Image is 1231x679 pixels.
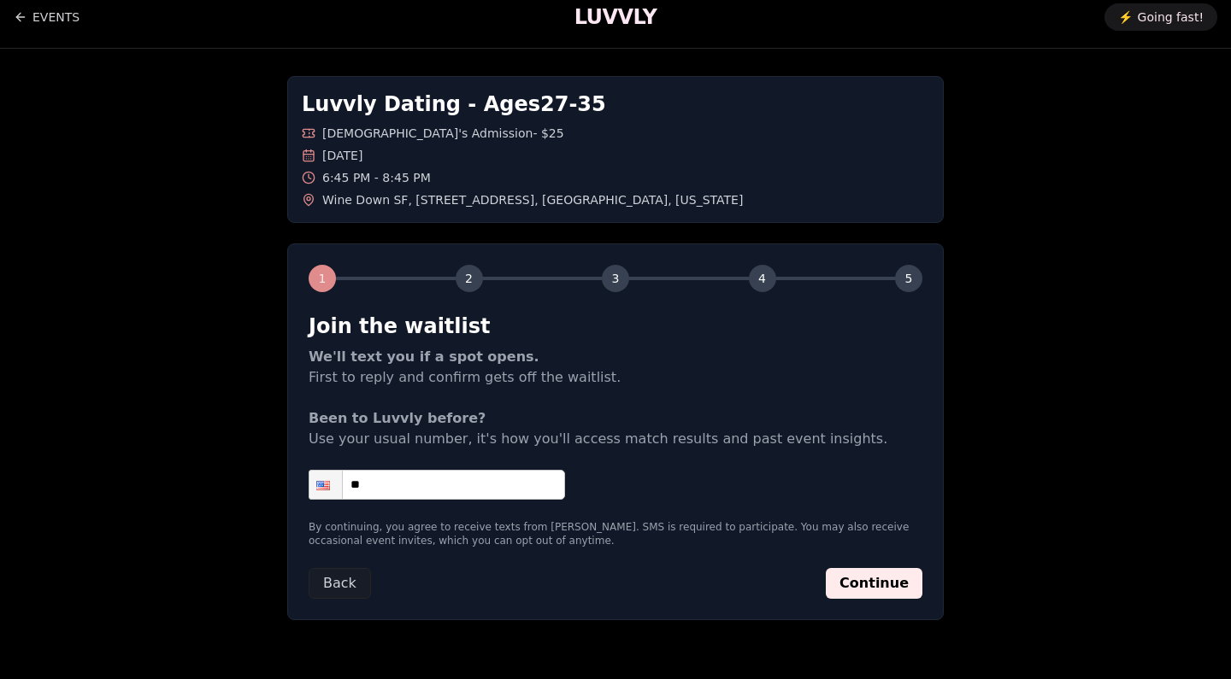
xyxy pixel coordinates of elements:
[309,471,342,499] div: United States: + 1
[456,265,483,292] div: 2
[322,147,362,164] span: [DATE]
[309,347,922,388] p: First to reply and confirm gets off the waitlist.
[1118,9,1133,26] span: ⚡️
[309,520,922,547] p: By continuing, you agree to receive texts from [PERSON_NAME]. SMS is required to participate. You...
[309,408,922,449] p: Use your usual number, it's how you'll access match results and past event insights.
[309,410,486,426] strong: Been to Luvvly before?
[322,191,743,208] span: Wine Down SF , [STREET_ADDRESS] , [GEOGRAPHIC_DATA] , [US_STATE]
[322,169,431,186] span: 6:45 PM - 8:45 PM
[826,568,922,599] button: Continue
[574,3,657,31] a: LUVVLY
[602,265,629,292] div: 3
[1138,9,1204,26] span: Going fast!
[309,568,371,599] button: Back
[749,265,776,292] div: 4
[302,91,929,118] h1: Luvvly Dating - Ages 27 - 35
[309,313,922,340] h2: Join the waitlist
[309,265,336,292] div: 1
[309,348,539,365] strong: We'll text you if a spot opens.
[322,125,564,142] span: [DEMOGRAPHIC_DATA]'s Admission - $25
[895,265,922,292] div: 5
